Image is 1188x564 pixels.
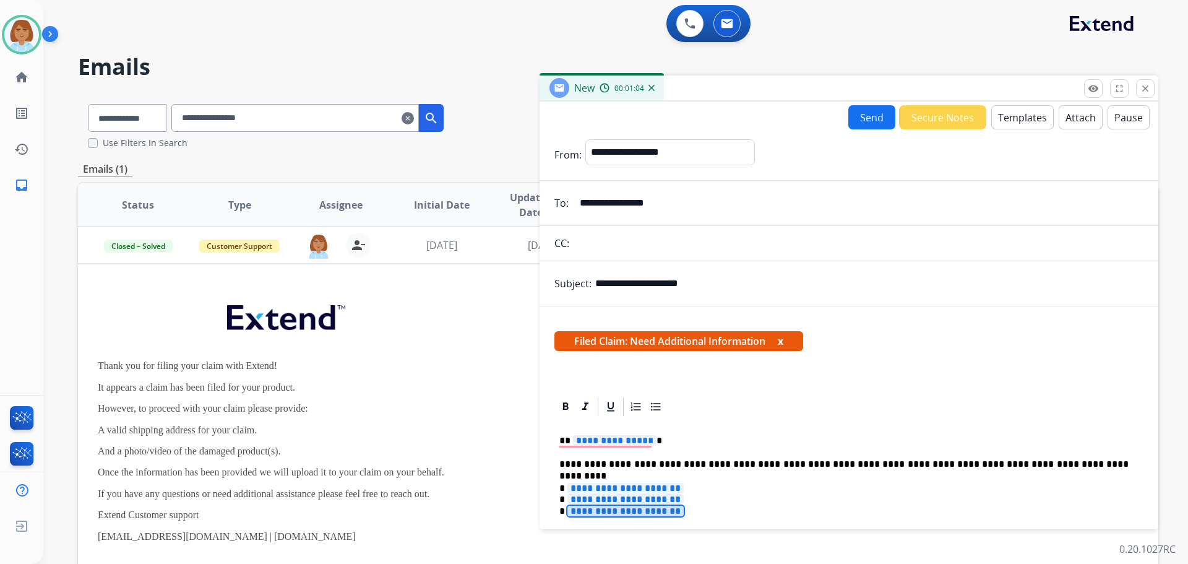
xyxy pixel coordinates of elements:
[1059,105,1103,129] button: Attach
[991,105,1054,129] button: Templates
[199,240,280,253] span: Customer Support
[212,290,358,339] img: extend.png
[104,240,173,253] span: Closed – Solved
[14,70,29,85] mat-icon: home
[647,397,665,416] div: Bullet List
[426,238,457,252] span: [DATE]
[1140,83,1151,94] mat-icon: close
[614,84,644,93] span: 00:01:04
[1088,83,1099,94] mat-icon: remove_red_eye
[848,105,895,129] button: Send
[1108,105,1150,129] button: Pause
[601,397,620,416] div: Underline
[554,196,569,210] p: To:
[899,105,986,129] button: Secure Notes
[554,276,592,291] p: Subject:
[402,111,414,126] mat-icon: clear
[627,397,645,416] div: Ordered List
[78,54,1158,79] h2: Emails
[14,142,29,157] mat-icon: history
[424,111,439,126] mat-icon: search
[528,238,559,252] span: [DATE]
[98,360,936,371] p: Thank you for filing your claim with Extend!
[122,197,154,212] span: Status
[351,238,366,253] mat-icon: person_remove
[556,397,575,416] div: Bold
[98,467,936,478] p: Once the information has been provided we will upload it to your claim on your behalf.
[98,425,936,436] p: A valid shipping address for your claim.
[778,334,783,349] button: x
[574,81,595,95] span: New
[554,147,582,162] p: From:
[306,233,331,259] img: agent-avatar
[228,197,251,212] span: Type
[103,137,187,149] label: Use Filters In Search
[98,531,936,542] p: [EMAIL_ADDRESS][DOMAIN_NAME] | [DOMAIN_NAME]
[98,510,936,521] p: Extend Customer support
[414,197,470,212] span: Initial Date
[1114,83,1125,94] mat-icon: fullscreen
[98,446,936,457] p: And a photo/video of the damaged product(s).
[14,178,29,193] mat-icon: inbox
[98,403,936,414] p: However, to proceed with your claim please provide:
[1119,542,1176,557] p: 0.20.1027RC
[576,397,595,416] div: Italic
[4,17,39,52] img: avatar
[554,236,569,251] p: CC:
[98,382,936,393] p: It appears a claim has been filed for your product.
[503,190,559,220] span: Updated Date
[78,162,132,177] p: Emails (1)
[554,331,803,351] span: Filed Claim: Need Additional Information
[98,488,936,500] p: If you have any questions or need additional assistance please feel free to reach out.
[14,106,29,121] mat-icon: list_alt
[319,197,363,212] span: Assignee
